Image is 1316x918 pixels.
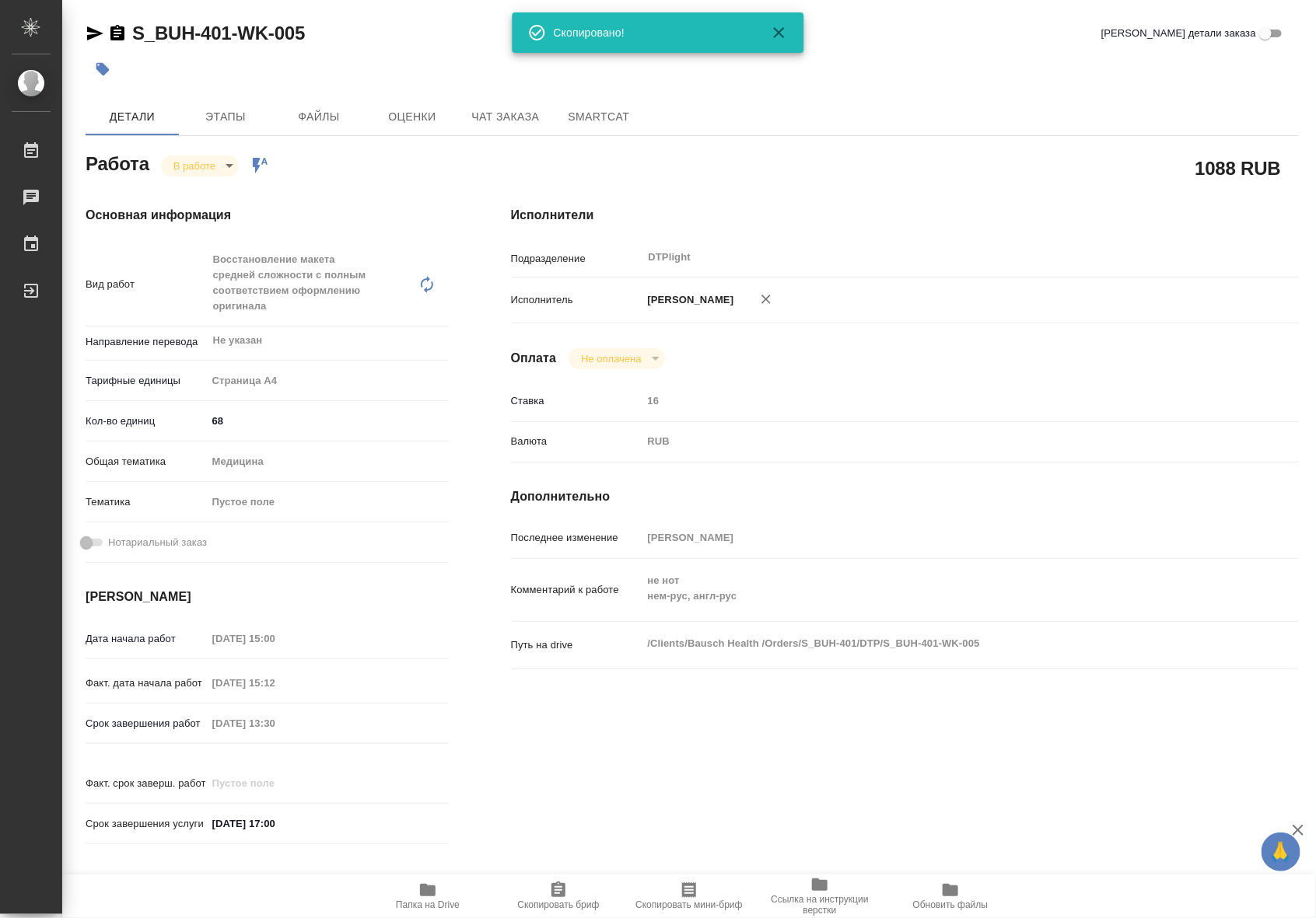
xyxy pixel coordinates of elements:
span: Файлы [282,107,356,127]
p: Срок завершения работ [86,716,207,731]
input: Пустое поле [207,712,343,735]
h4: [PERSON_NAME] [86,588,449,606]
p: Комментарий к работе [511,582,642,598]
textarea: не нот нем-рус, англ-рус [642,567,1234,609]
input: Пустое поле [642,389,1234,412]
span: SmartCat [562,107,636,127]
button: 🙏 [1262,832,1300,871]
button: Не оплачена [576,352,646,365]
div: В работе [569,348,664,369]
p: Факт. срок заверш. работ [86,776,207,791]
button: Добавить тэг [86,52,120,86]
div: Пустое поле [207,489,449,515]
p: Направление перевода [86,334,207,350]
p: Дата начала работ [86,631,207,647]
span: Детали [95,107,170,127]
p: Ставка [511,393,642,409]
p: Срок завершения услуги [86,816,207,832]
p: Последнее изменение [511,530,642,546]
div: RUB [642,428,1234,455]
p: Кол-во единиц [86,414,207,429]
span: Этапы [188,107,263,127]
span: Папка на Drive [396,899,460,910]
span: Скопировать мини-бриф [635,899,742,910]
span: Нотариальный заказ [108,535,207,550]
button: Скопировать ссылку [108,24,127,43]
input: Пустое поле [207,772,343,794]
span: Оценки [375,107,450,127]
input: ✎ Введи что-нибудь [207,410,449,432]
span: Скопировать бриф [517,899,599,910]
a: S_BUH-401-WK-005 [132,23,305,44]
h2: Работа [86,148,149,176]
span: [PERSON_NAME] детали заказа [1101,26,1256,41]
h2: 1088 RUB [1195,155,1281,181]
div: Скопировано! [554,25,748,40]
span: 🙏 [1268,836,1294,868]
input: Пустое поле [642,526,1234,549]
p: Исполнитель [511,292,642,308]
h4: Исполнители [511,206,1299,225]
textarea: /Clients/Bausch Health /Orders/S_BUH-401/DTP/S_BUH-401-WK-005 [642,630,1234,657]
button: В работе [169,159,220,173]
input: ✎ Введи что-нибудь [207,812,343,835]
p: Факт. дата начала работ [86,675,207,691]
button: Скопировать бриф [493,874,624,918]
p: Тарифные единицы [86,373,207,389]
p: Подразделение [511,251,642,267]
button: Удалить исполнителя [749,282,783,316]
h4: Основная информация [86,206,449,225]
p: Тематика [86,494,207,510]
div: В работе [161,155,239,176]
button: Скопировать мини-бриф [624,874,754,918]
span: Чат заказа [468,107,543,127]
h4: Оплата [511,349,557,368]
p: [PERSON_NAME] [642,292,734,308]
span: Обновить файлы [913,899,989,910]
button: Обновить файлы [885,874,1016,918]
p: Общая тематика [86,454,207,469]
input: Пустое поле [207,627,343,650]
p: Путь на drive [511,637,642,653]
button: Ссылка на инструкции верстки [754,874,885,918]
button: Папка на Drive [362,874,493,918]
div: Пустое поле [212,494,430,510]
input: Пустое поле [207,672,343,694]
button: Закрыть [761,23,798,42]
p: Валюта [511,434,642,449]
div: Медицина [207,449,449,475]
span: Ссылка на инструкции верстки [764,894,876,916]
button: Скопировать ссылку для ЯМессенджера [86,24,104,43]
div: Страница А4 [207,368,449,394]
h4: Дополнительно [511,487,1299,506]
p: Вид работ [86,277,207,292]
